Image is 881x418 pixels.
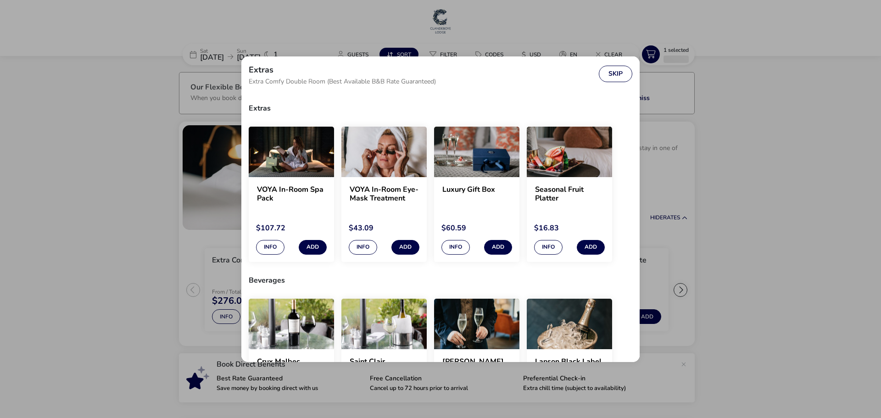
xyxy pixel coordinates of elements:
h2: Extras [249,66,273,74]
button: Info [534,240,563,255]
button: Info [349,240,377,255]
span: $16.83 [534,223,559,233]
h2: VOYA In-Room Eye-Mask Treatment [350,185,418,203]
button: Add [391,240,419,255]
h2: Lanson Black Label Brut ([GEOGRAPHIC_DATA]) [535,357,604,375]
h2: Crux Malbec ([GEOGRAPHIC_DATA]) [257,357,326,375]
button: Add [577,240,605,255]
h2: VOYA In-Room Spa Pack [257,185,326,203]
button: Add [484,240,512,255]
span: $107.72 [256,223,285,233]
h2: Saint Clair Marlborough Sauvignon Blanc ([GEOGRAPHIC_DATA]) [350,357,418,375]
h2: [PERSON_NAME] d'Arco Prosecco ([GEOGRAPHIC_DATA]) [442,357,511,375]
button: Add [299,240,327,255]
div: extras selection modal [241,56,640,362]
h2: Luxury Gift Box [442,185,511,203]
span: $43.09 [349,223,374,233]
span: Extra Comfy Double Room (Best Available B&B Rate Guaranteed) [249,78,436,85]
span: $60.59 [441,223,466,233]
h3: Extras [249,97,632,119]
button: Skip [599,66,632,82]
h2: Seasonal Fruit Platter [535,185,604,203]
h3: Beverages [249,269,632,291]
button: Info [256,240,284,255]
button: Info [441,240,470,255]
